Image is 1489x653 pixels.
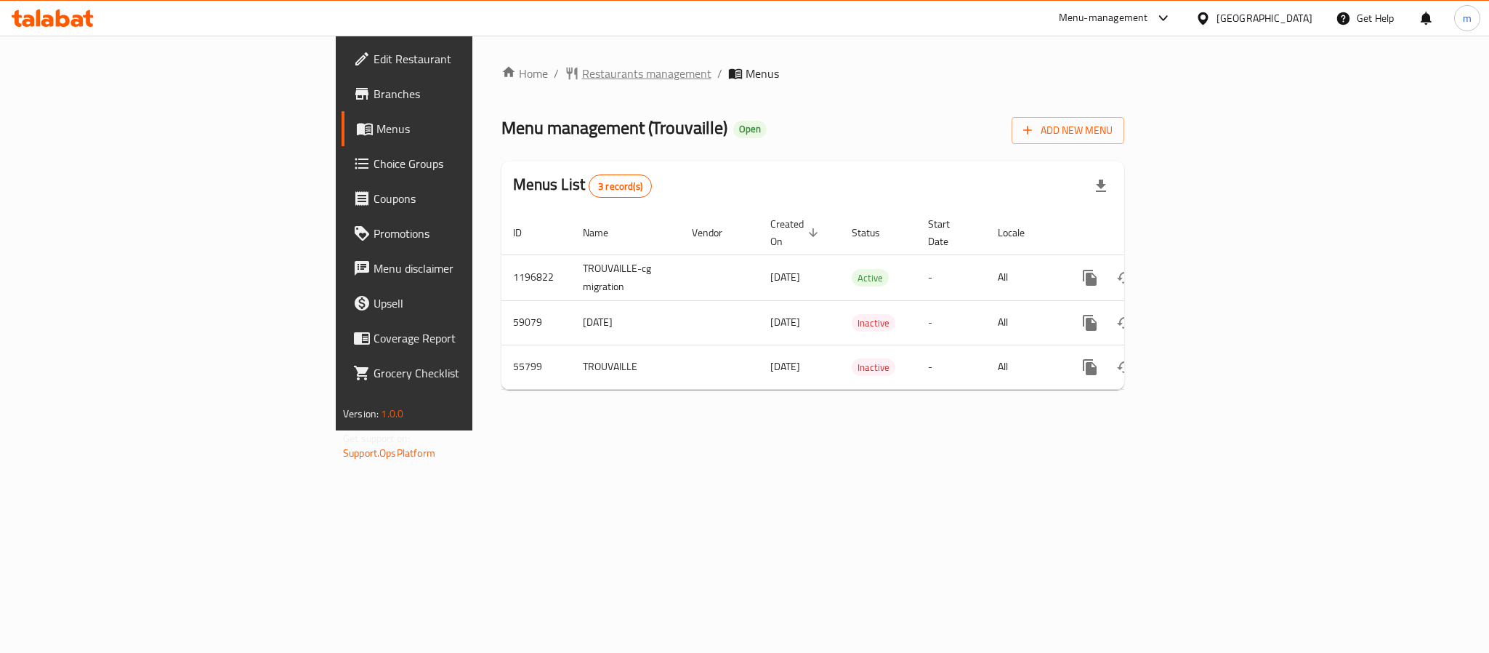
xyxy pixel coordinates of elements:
[746,65,779,82] span: Menus
[374,329,573,347] span: Coverage Report
[571,300,680,345] td: [DATE]
[1073,260,1107,295] button: more
[501,211,1224,390] table: enhanced table
[1059,9,1148,27] div: Menu-management
[374,50,573,68] span: Edit Restaurant
[1107,260,1142,295] button: Change Status
[342,216,584,251] a: Promotions
[733,121,767,138] div: Open
[565,65,711,82] a: Restaurants management
[374,190,573,207] span: Coupons
[571,345,680,389] td: TROUVAILLE
[374,155,573,172] span: Choice Groups
[374,295,573,312] span: Upsell
[852,314,895,332] div: Inactive
[374,225,573,242] span: Promotions
[342,356,584,390] a: Grocery Checklist
[692,224,741,241] span: Vendor
[381,404,403,423] span: 1.0.0
[342,76,584,111] a: Branches
[513,224,541,241] span: ID
[986,345,1061,389] td: All
[733,123,767,135] span: Open
[852,315,895,332] span: Inactive
[852,358,895,376] div: Inactive
[928,215,969,250] span: Start Date
[513,174,652,198] h2: Menus List
[1107,350,1142,385] button: Change Status
[770,268,800,287] span: [DATE]
[342,41,584,76] a: Edit Restaurant
[852,269,889,287] div: Active
[374,260,573,277] span: Menu disclaimer
[1073,305,1107,340] button: more
[916,255,986,300] td: -
[770,313,800,332] span: [DATE]
[571,255,680,300] td: TROUVAILLE-cg migration
[589,175,652,198] div: Total records count
[717,65,722,82] li: /
[770,215,823,250] span: Created On
[1012,117,1124,144] button: Add New Menu
[998,224,1044,241] span: Locale
[916,345,986,389] td: -
[342,286,584,321] a: Upsell
[1084,169,1118,204] div: Export file
[1107,305,1142,340] button: Change Status
[343,429,410,448] span: Get support on:
[986,300,1061,345] td: All
[852,359,895,376] span: Inactive
[770,357,800,376] span: [DATE]
[916,300,986,345] td: -
[342,111,584,146] a: Menus
[376,120,573,137] span: Menus
[342,146,584,181] a: Choice Groups
[1023,121,1113,140] span: Add New Menu
[1216,10,1312,26] div: [GEOGRAPHIC_DATA]
[374,364,573,382] span: Grocery Checklist
[1463,10,1472,26] span: m
[583,224,627,241] span: Name
[986,255,1061,300] td: All
[342,251,584,286] a: Menu disclaimer
[852,224,899,241] span: Status
[343,404,379,423] span: Version:
[342,321,584,356] a: Coverage Report
[342,181,584,216] a: Coupons
[501,65,1124,82] nav: breadcrumb
[852,270,889,287] span: Active
[1073,350,1107,385] button: more
[1061,211,1224,255] th: Actions
[589,180,651,193] span: 3 record(s)
[501,111,727,144] span: Menu management ( Trouvaille )
[374,85,573,103] span: Branches
[582,65,711,82] span: Restaurants management
[343,444,435,462] a: Support.OpsPlatform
